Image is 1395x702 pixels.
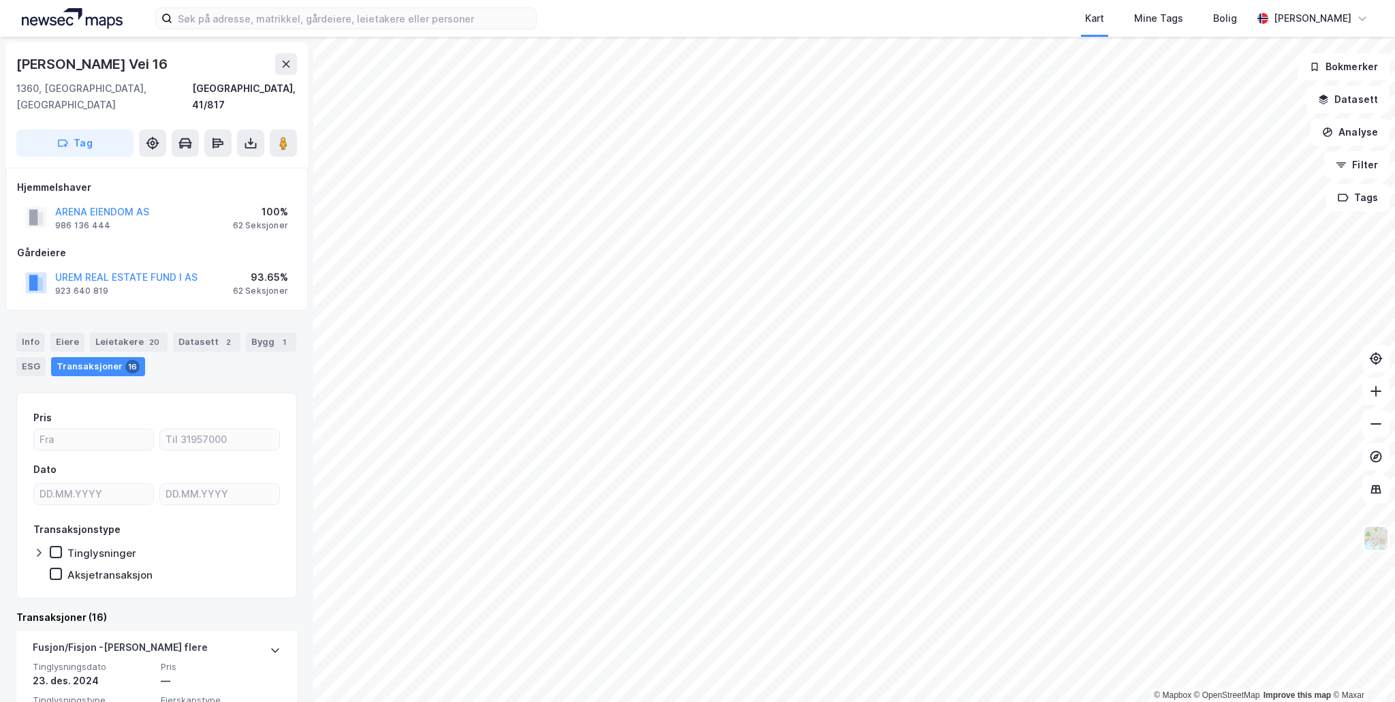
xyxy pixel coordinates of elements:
div: 62 Seksjoner [233,286,288,296]
div: Kontrollprogram for chat [1327,637,1395,702]
span: Pris [161,661,281,673]
span: Tinglysningsdato [33,661,153,673]
div: Kart [1085,10,1104,27]
div: [GEOGRAPHIC_DATA], 41/817 [192,80,297,113]
div: 93.65% [233,269,288,286]
iframe: Chat Widget [1327,637,1395,702]
a: Improve this map [1264,690,1331,700]
a: OpenStreetMap [1194,690,1260,700]
a: Mapbox [1154,690,1191,700]
div: 1360, [GEOGRAPHIC_DATA], [GEOGRAPHIC_DATA] [16,80,192,113]
button: Tags [1326,184,1390,211]
div: Dato [33,461,57,478]
button: Datasett [1306,86,1390,113]
div: 923 640 819 [55,286,108,296]
div: Datasett [173,333,240,352]
div: Transaksjoner (16) [16,609,297,626]
div: [PERSON_NAME] [1274,10,1351,27]
button: Tag [16,129,134,157]
div: ESG [16,357,46,376]
div: Transaksjonstype [33,521,121,538]
div: 1 [277,335,291,349]
div: 2 [221,335,235,349]
img: logo.a4113a55bc3d86da70a041830d287a7e.svg [22,8,123,29]
div: 986 136 444 [55,220,110,231]
button: Bokmerker [1298,53,1390,80]
input: Til 31957000 [160,429,279,450]
div: Aksjetransaksjon [67,568,153,581]
div: Leietakere [90,333,168,352]
div: Bygg [246,333,296,352]
input: Søk på adresse, matrikkel, gårdeiere, leietakere eller personer [172,8,536,29]
div: Eiere [50,333,84,352]
div: [PERSON_NAME] Vei 16 [16,53,170,75]
input: Fra [34,429,153,450]
div: Tinglysninger [67,547,136,560]
div: Info [16,333,45,352]
button: Analyse [1311,119,1390,146]
div: Bolig [1213,10,1237,27]
div: Transaksjoner [51,357,145,376]
input: DD.MM.YYYY [160,484,279,504]
div: 20 [146,335,162,349]
div: Hjemmelshaver [17,179,296,196]
div: Mine Tags [1134,10,1183,27]
img: Z [1363,525,1389,551]
button: Filter [1324,151,1390,179]
input: DD.MM.YYYY [34,484,153,504]
div: 62 Seksjoner [233,220,288,231]
div: Fusjon/Fisjon - [PERSON_NAME] flere [33,639,208,661]
div: Pris [33,410,52,426]
div: — [161,673,281,689]
div: 16 [125,360,140,373]
div: 23. des. 2024 [33,673,153,689]
div: 100% [233,204,288,220]
div: Gårdeiere [17,245,296,261]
